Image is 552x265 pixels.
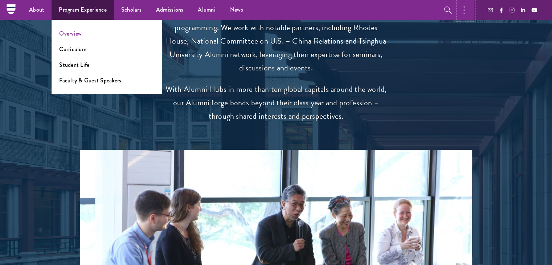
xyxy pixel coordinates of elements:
[59,76,121,85] a: Faculty & Guest Speakers
[59,61,89,69] a: Student Life
[59,45,86,53] a: Curriculum
[59,29,82,38] a: Overview
[164,83,389,123] p: With Alumni Hubs in more than ten global capitals around the world, our Alumni forge bonds beyond...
